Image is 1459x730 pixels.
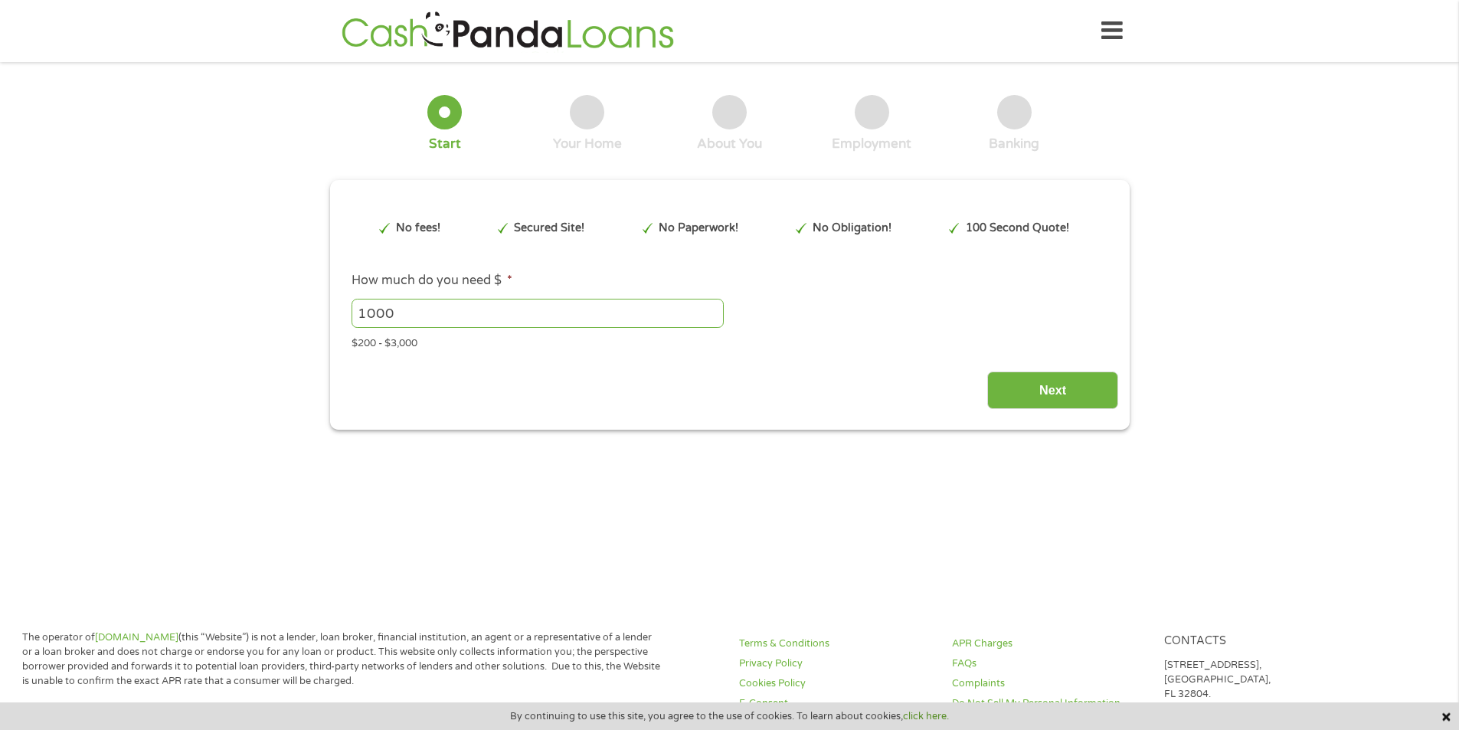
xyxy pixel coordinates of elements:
a: Do Not Sell My Personal Information [952,696,1147,711]
a: click here. [903,710,949,722]
div: About You [697,136,762,152]
input: Next [987,372,1118,409]
a: Privacy Policy [739,656,934,671]
p: No Paperwork! [659,220,738,237]
div: Your Home [553,136,622,152]
a: APR Charges [952,637,1147,651]
a: Complaints [952,676,1147,691]
a: Cookies Policy [739,676,934,691]
h4: Contacts [1164,634,1359,649]
img: GetLoanNow Logo [337,9,679,53]
p: 100 Second Quote! [966,220,1069,237]
div: Start [429,136,461,152]
p: Secured Site! [514,220,584,237]
div: Employment [832,136,911,152]
p: No Obligation! [813,220,891,237]
div: $200 - $3,000 [352,331,1107,352]
a: Terms & Conditions [739,637,934,651]
a: E-Consent [739,696,934,711]
p: No fees! [396,220,440,237]
div: Banking [989,136,1039,152]
a: [DOMAIN_NAME] [95,631,178,643]
a: FAQs [952,656,1147,671]
p: [STREET_ADDRESS], [GEOGRAPHIC_DATA], FL 32804. [1164,658,1359,702]
span: By continuing to use this site, you agree to the use of cookies. To learn about cookies, [510,711,949,722]
p: The operator of (this “Website”) is not a lender, loan broker, financial institution, an agent or... [22,630,661,689]
label: How much do you need $ [352,273,512,289]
